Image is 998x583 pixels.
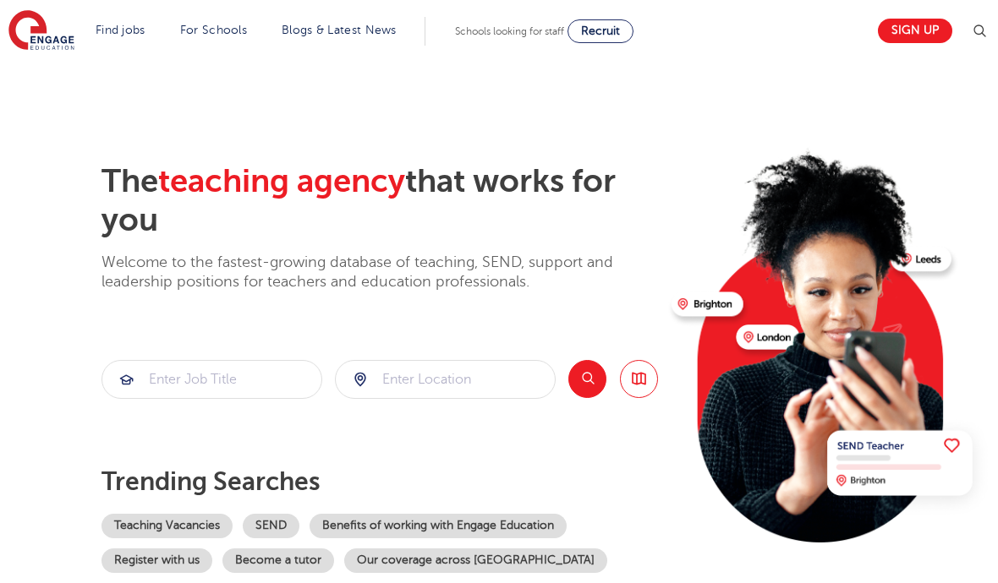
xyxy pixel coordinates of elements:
[96,24,145,36] a: Find jobs
[243,514,299,538] a: SEND
[455,25,564,37] span: Schools looking for staff
[344,548,607,573] a: Our coverage across [GEOGRAPHIC_DATA]
[282,24,397,36] a: Blogs & Latest News
[101,548,212,573] a: Register with us
[180,24,247,36] a: For Schools
[878,19,952,43] a: Sign up
[101,253,658,292] p: Welcome to the fastest-growing database of teaching, SEND, support and leadership positions for t...
[568,360,606,398] button: Search
[335,360,556,399] div: Submit
[222,548,334,573] a: Become a tutor
[310,514,567,538] a: Benefits of working with Engage Education
[158,163,405,199] span: teaching agency
[8,10,74,52] img: Engage Education
[336,361,555,398] input: Submit
[581,25,620,37] span: Recruit
[101,466,658,497] p: Trending searches
[101,514,233,538] a: Teaching Vacancies
[568,19,633,43] a: Recruit
[101,360,322,399] div: Submit
[101,162,658,240] h2: The that works for you
[102,361,321,398] input: Submit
